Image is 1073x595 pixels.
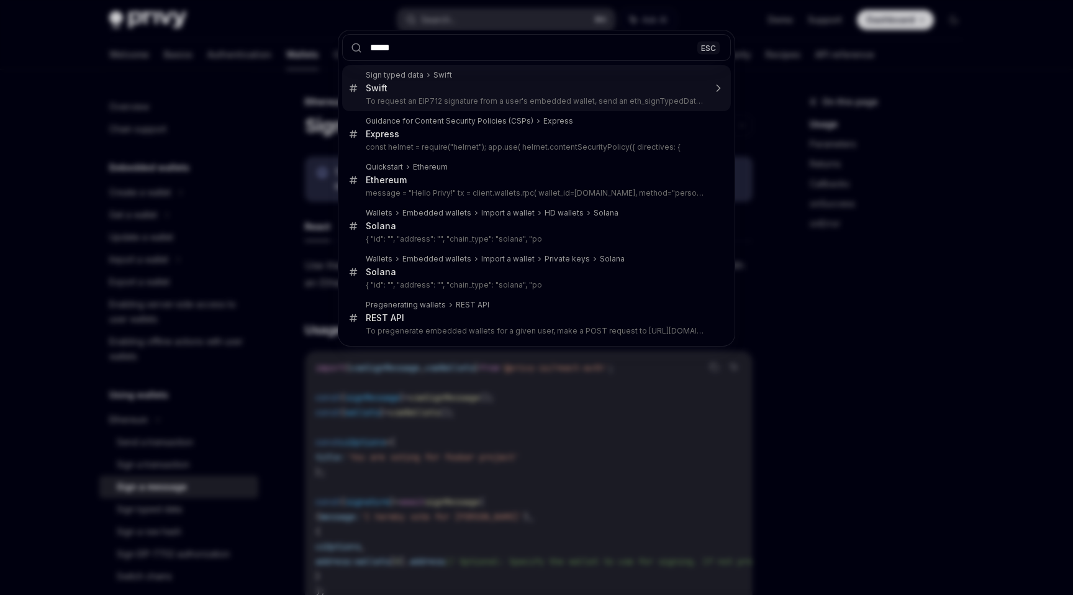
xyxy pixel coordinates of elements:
div: Import a wallet [481,208,535,218]
div: Solana [366,220,396,232]
div: Solana [594,208,618,218]
div: Express [366,129,399,140]
p: { "id": " [366,234,705,244]
div: Import a wallet [481,254,535,264]
div: Guidance for Content Security Policies (CSPs) [366,116,533,126]
div: Wallets [366,254,392,264]
p: { "id": " [366,280,705,290]
div: Express [543,116,573,126]
div: Quickstart [366,162,403,172]
div: Swift [433,70,452,80]
div: Swift [366,83,387,94]
div: Embedded wallets [402,208,471,218]
div: Private keys [545,254,590,264]
div: Pregenerating wallets [366,300,446,310]
div: Ethereum [366,175,407,186]
div: ESC [697,41,720,54]
your-wallet-address: ", "chain_type": "solana", "po [440,234,542,243]
p: message = "Hello Privy!" tx = client.wallets.rpc( wallet_id=[DOMAIN_NAME], method="personal_sign [366,188,705,198]
div: Solana [600,254,625,264]
div: Sign typed data [366,70,423,80]
p: const helmet = require("helmet"); app.use( helmet.contentSecurityPolicy({ directives: { [366,142,705,152]
div: Wallets [366,208,392,218]
p: To pregenerate embedded wallets for a given user, make a POST request to [URL][DOMAIN_NAME] [366,326,705,336]
privy-wallet-id: ", "address": " [391,234,542,243]
div: REST API [456,300,489,310]
div: Embedded wallets [402,254,471,264]
div: HD wallets [545,208,584,218]
your-wallet-address: ", "chain_type": "solana", "po [440,280,542,289]
privy-wallet-id: ", "address": " [391,280,542,289]
p: To request an EIP712 signature from a user's embedded wallet, send an eth_signTypedData_v4 JSON- [366,96,705,106]
div: REST API [366,312,404,324]
div: Solana [366,266,396,278]
div: Ethereum [413,162,448,172]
